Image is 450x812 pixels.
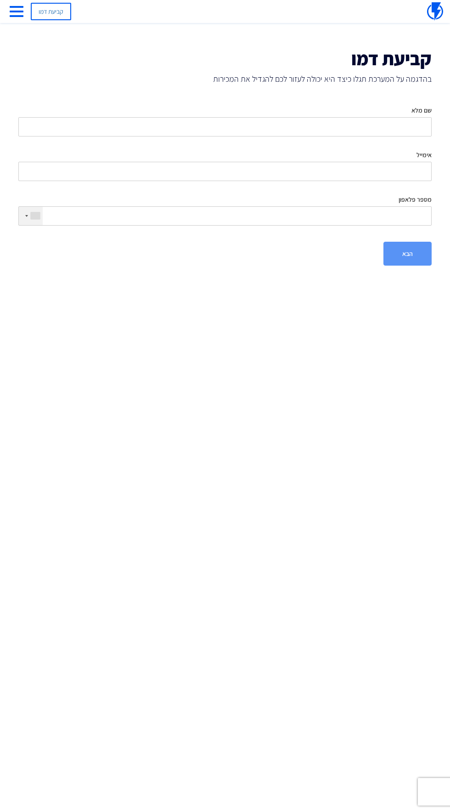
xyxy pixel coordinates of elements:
[18,48,432,68] h1: קביעת דמו
[383,242,432,266] button: הבא
[18,73,432,85] span: בהדגמה על המערכת תגלו כיצד היא יכולה לעזור לכם להגדיל את המכירות
[399,195,432,204] label: מספר פלאפון
[416,150,432,159] label: אימייל
[411,106,432,115] label: שם מלא
[31,3,71,20] a: קביעת דמו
